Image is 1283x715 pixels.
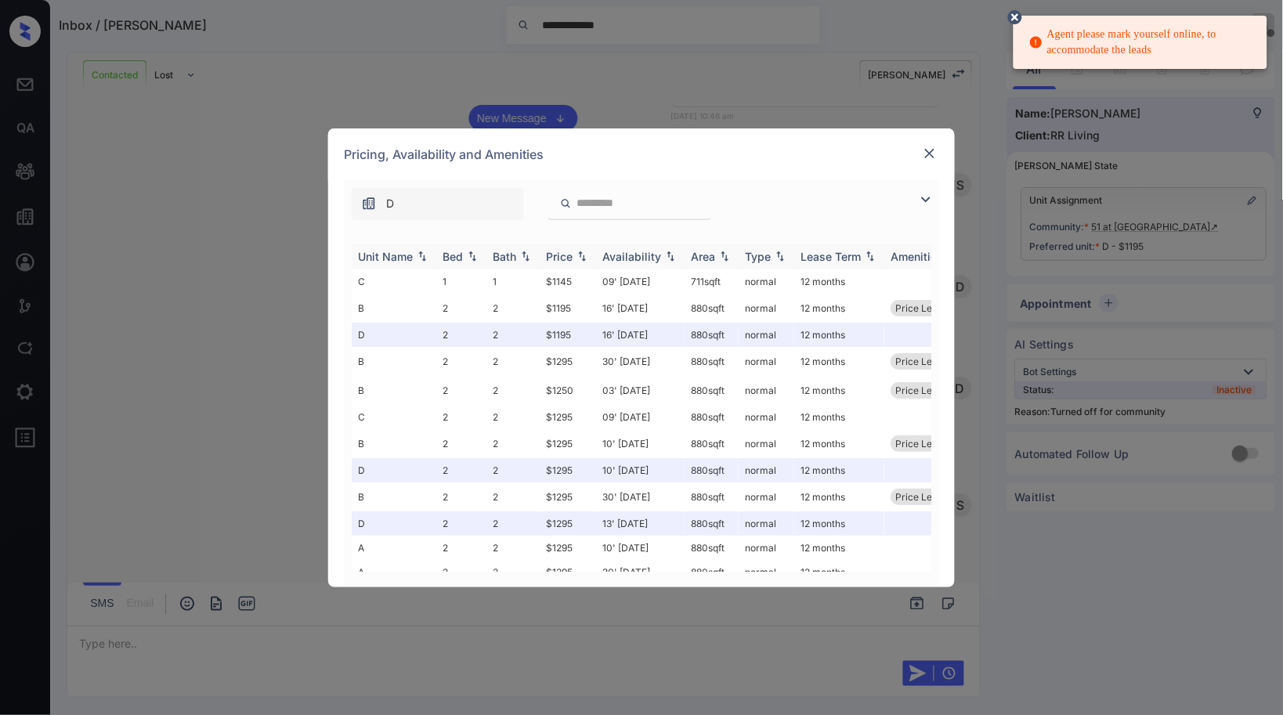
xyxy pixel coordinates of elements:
td: 12 months [794,458,884,482]
td: $1295 [540,536,596,560]
td: normal [739,429,794,458]
div: Agent please mark yourself online, to accommodate the leads [1029,20,1255,64]
td: 12 months [794,560,884,584]
div: Pricing, Availability and Amenities [328,128,955,180]
td: $1145 [540,269,596,294]
td: 2 [436,482,486,511]
td: 12 months [794,405,884,429]
td: 2 [486,294,540,323]
td: 03' [DATE] [596,376,685,405]
td: 2 [436,536,486,560]
td: 2 [436,429,486,458]
td: 09' [DATE] [596,269,685,294]
td: 12 months [794,323,884,347]
td: 2 [486,560,540,584]
td: normal [739,323,794,347]
td: 2 [486,376,540,405]
td: 16' [DATE] [596,323,685,347]
td: normal [739,347,794,376]
td: 12 months [794,347,884,376]
td: $1295 [540,458,596,482]
td: $1295 [540,560,596,584]
td: 2 [436,347,486,376]
td: 1 [436,269,486,294]
td: $1250 [540,376,596,405]
td: $1295 [540,347,596,376]
div: Availability [602,250,661,263]
img: icon-zuma [560,197,572,211]
img: sorting [772,251,788,262]
span: Price Leader [895,491,952,503]
td: A [352,560,436,584]
td: 12 months [794,482,884,511]
td: A [352,536,436,560]
td: 1 [486,269,540,294]
td: $1195 [540,323,596,347]
td: 10' [DATE] [596,458,685,482]
td: 16' [DATE] [596,294,685,323]
div: Type [745,250,771,263]
td: 2 [436,511,486,536]
td: 880 sqft [685,323,739,347]
span: Price Leader [895,356,952,367]
td: B [352,482,436,511]
td: B [352,294,436,323]
td: 30' [DATE] [596,482,685,511]
td: D [352,323,436,347]
td: $1295 [540,511,596,536]
td: 09' [DATE] [596,405,685,429]
td: D [352,511,436,536]
td: 12 months [794,269,884,294]
img: sorting [663,251,678,262]
div: Amenities [891,250,943,263]
td: 13' [DATE] [596,511,685,536]
td: normal [739,458,794,482]
td: 2 [436,376,486,405]
div: Unit Name [358,250,413,263]
td: normal [739,536,794,560]
td: B [352,347,436,376]
td: 880 sqft [685,294,739,323]
td: $1295 [540,429,596,458]
td: 880 sqft [685,429,739,458]
td: 2 [436,458,486,482]
td: 2 [486,482,540,511]
td: 2 [436,294,486,323]
div: Area [691,250,715,263]
td: normal [739,376,794,405]
td: 10' [DATE] [596,429,685,458]
td: 2 [436,323,486,347]
td: 10' [DATE] [596,536,685,560]
td: C [352,405,436,429]
img: sorting [464,251,480,262]
td: 880 sqft [685,376,739,405]
img: icon-zuma [916,190,935,209]
td: B [352,429,436,458]
span: Price Leader [895,302,952,314]
img: sorting [574,251,590,262]
td: 880 sqft [685,405,739,429]
td: 12 months [794,294,884,323]
span: Price Leader [895,438,952,450]
div: Bed [443,250,463,263]
td: 880 sqft [685,347,739,376]
div: Price [546,250,573,263]
td: 880 sqft [685,536,739,560]
img: sorting [717,251,732,262]
img: close [922,146,938,161]
img: sorting [414,251,430,262]
td: 12 months [794,376,884,405]
td: 880 sqft [685,560,739,584]
td: $1195 [540,294,596,323]
td: 2 [486,511,540,536]
span: Price Leader [895,385,952,396]
td: 12 months [794,511,884,536]
td: normal [739,405,794,429]
div: Lease Term [801,250,861,263]
td: 711 sqft [685,269,739,294]
td: B [352,376,436,405]
td: $1295 [540,405,596,429]
img: icon-zuma [361,196,377,211]
td: 2 [486,347,540,376]
td: normal [739,560,794,584]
